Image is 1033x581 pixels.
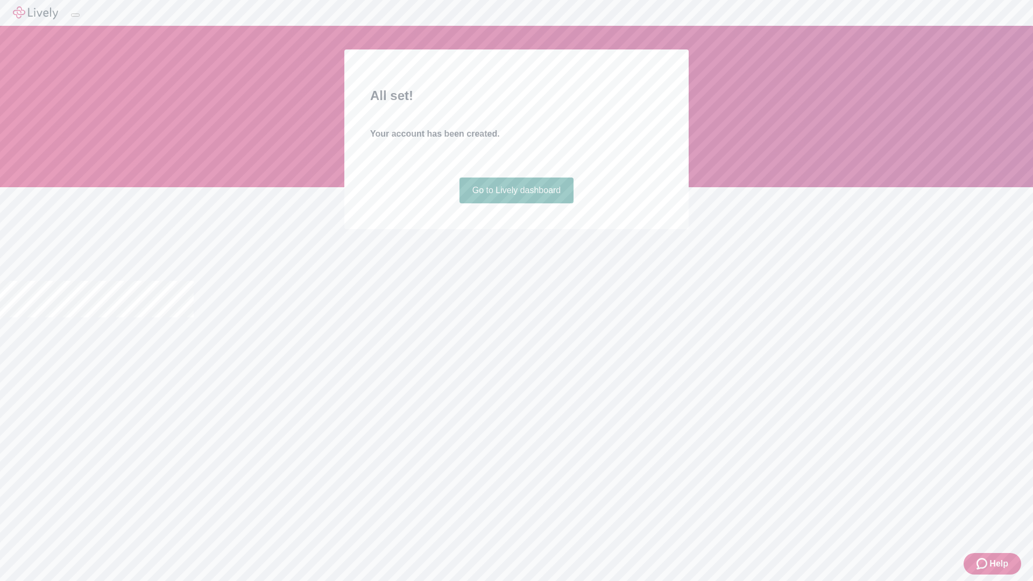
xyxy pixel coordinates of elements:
[977,557,989,570] svg: Zendesk support icon
[989,557,1008,570] span: Help
[13,6,58,19] img: Lively
[964,553,1021,575] button: Zendesk support iconHelp
[370,127,663,140] h4: Your account has been created.
[459,178,574,203] a: Go to Lively dashboard
[370,86,663,105] h2: All set!
[71,13,80,17] button: Log out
